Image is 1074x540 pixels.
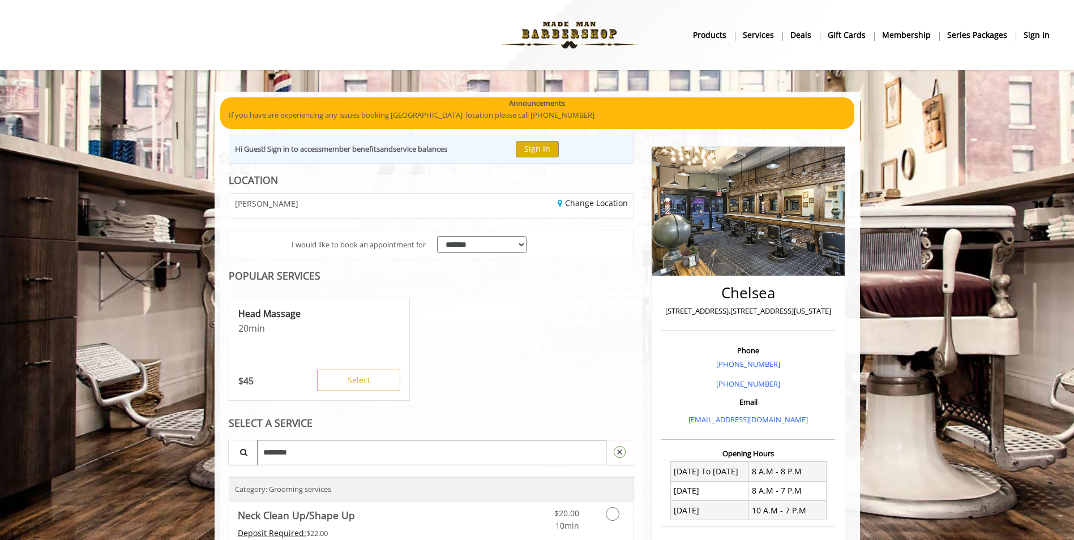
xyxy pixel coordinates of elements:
img: Made Man Barbershop logo [491,4,647,66]
b: gift cards [828,29,866,41]
a: [PHONE_NUMBER] [716,359,780,369]
p: [STREET_ADDRESS],[STREET_ADDRESS][US_STATE] [664,305,832,317]
td: 8 A.M - 7 P.M [748,481,827,500]
p: Head Massage [238,307,400,320]
button: Sign In [516,141,559,157]
td: [DATE] [670,501,748,520]
div: Hi Guest! Sign in to access and [235,143,447,155]
h3: Phone [664,346,832,354]
a: Change Location [558,198,628,208]
a: DealsDeals [782,27,820,43]
div: $22.00 [238,527,465,539]
b: products [693,29,726,41]
p: 20min [238,322,400,335]
span: 10min [555,520,579,531]
a: Series packagesSeries packages [939,27,1016,43]
a: sign insign in [1016,27,1058,43]
a: [EMAIL_ADDRESS][DOMAIN_NAME] [688,414,808,425]
td: [DATE] [670,481,748,500]
b: Series packages [947,29,1007,41]
span: [PERSON_NAME] [235,199,298,208]
td: 10 A.M - 7 P.M [748,501,827,520]
h2: Chelsea [664,285,832,301]
button: Select [317,370,400,391]
b: member benefits [322,144,380,154]
b: Services [743,29,774,41]
b: LOCATION [229,173,278,187]
div: SELECT A SERVICE [229,418,635,428]
div: Category: Grooming services [229,477,635,502]
h3: Opening Hours [661,449,835,457]
a: MembershipMembership [874,27,939,43]
a: ServicesServices [735,27,782,43]
h3: Email [664,398,832,406]
span: This service needs some Advance to be paid before we block your appointment [238,528,306,538]
span: $ [238,375,243,387]
b: sign in [1024,29,1050,41]
p: 45 [238,375,254,387]
p: If you have are experiencing any issues booking [GEOGRAPHIC_DATA] location please call [PHONE_NUM... [229,109,846,121]
td: [DATE] To [DATE] [670,462,748,481]
a: Productsproducts [685,27,735,43]
td: 8 A.M - 8 P.M [748,462,827,481]
b: Membership [882,29,931,41]
img: Clear selection [614,446,626,458]
b: Neck Clean Up/Shape Up [238,507,355,523]
b: service balances [393,144,447,154]
b: Announcements [509,97,565,109]
a: [PHONE_NUMBER] [716,379,780,389]
b: POPULAR SERVICES [229,269,320,282]
span: I would like to book an appointment for [292,239,426,251]
button: Service Search [228,440,258,465]
a: Gift cardsgift cards [820,27,874,43]
span: $20.00 [554,508,579,518]
b: Deals [790,29,811,41]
